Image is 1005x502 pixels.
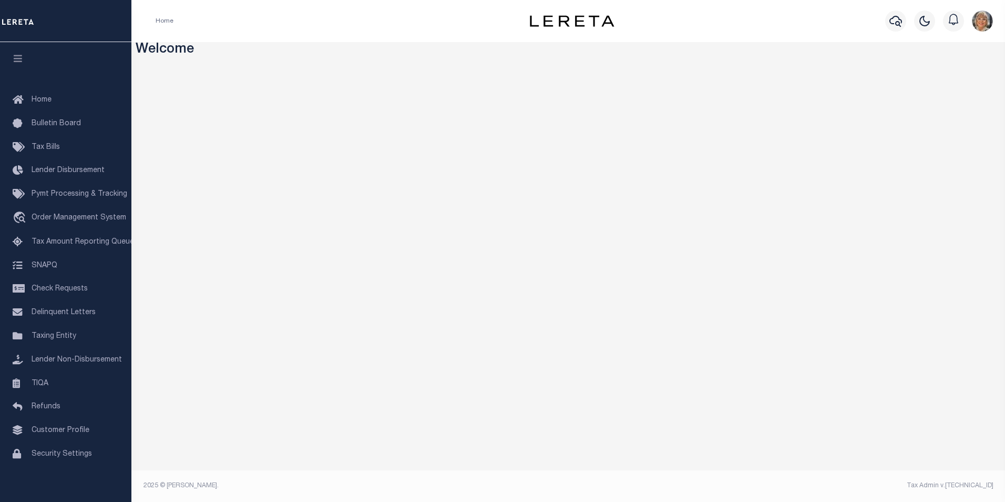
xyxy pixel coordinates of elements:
[32,379,48,387] span: TIQA
[136,481,569,490] div: 2025 © [PERSON_NAME].
[576,481,993,490] div: Tax Admin v.[TECHNICAL_ID]
[32,285,88,293] span: Check Requests
[530,15,614,27] img: logo-dark.svg
[32,427,89,434] span: Customer Profile
[32,214,126,222] span: Order Management System
[32,309,96,316] span: Delinquent Letters
[32,167,105,174] span: Lender Disbursement
[32,238,134,246] span: Tax Amount Reporting Queue
[32,262,57,269] span: SNAPQ
[32,450,92,458] span: Security Settings
[32,120,81,127] span: Bulletin Board
[13,212,29,225] i: travel_explore
[32,333,76,340] span: Taxing Entity
[32,403,60,410] span: Refunds
[32,356,122,364] span: Lender Non-Disbursement
[32,190,127,198] span: Pymt Processing & Tracking
[156,16,173,26] li: Home
[32,144,60,151] span: Tax Bills
[32,96,52,104] span: Home
[136,42,1001,58] h3: Welcome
